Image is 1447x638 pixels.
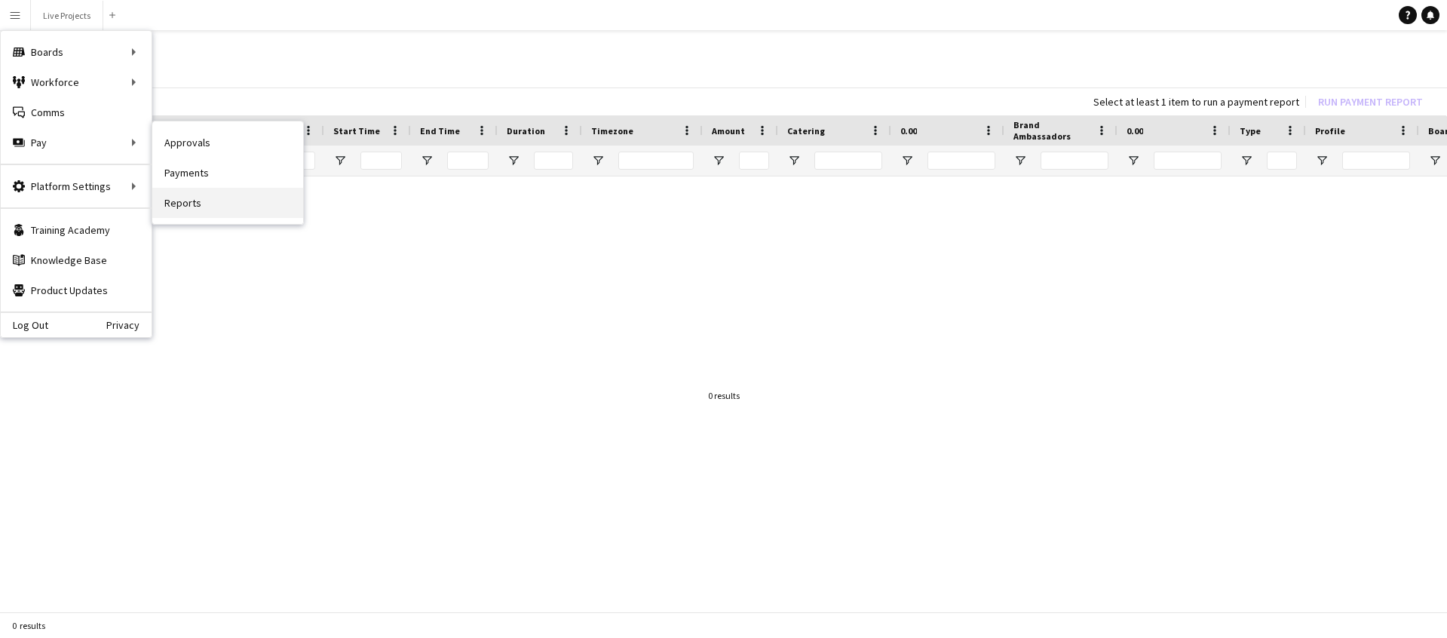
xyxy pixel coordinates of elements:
span: Start Time [333,125,380,136]
a: Approvals [152,127,303,158]
span: Type [1240,125,1261,136]
button: Open Filter Menu [1315,154,1329,167]
input: Type Filter Input [1267,152,1297,170]
button: Open Filter Menu [1240,154,1253,167]
button: Open Filter Menu [333,154,347,167]
a: Comms [1,97,152,127]
button: Open Filter Menu [1013,154,1027,167]
input: Brand Ambassadors Filter Input [1041,152,1108,170]
button: Live Projects [31,1,103,30]
button: Open Filter Menu [1428,154,1442,167]
button: Open Filter Menu [712,154,725,167]
div: Pay [1,127,152,158]
input: Timezone Filter Input [618,152,694,170]
div: Select at least 1 item to run a payment report [1093,95,1299,109]
button: Open Filter Menu [591,154,605,167]
span: Timezone [591,125,633,136]
div: Boards [1,37,152,67]
a: Reports [152,188,303,218]
div: 0 results [708,390,740,401]
input: End Time Filter Input [447,152,489,170]
a: Training Academy [1,215,152,245]
input: Profile Filter Input [1342,152,1410,170]
a: Knowledge Base [1,245,152,275]
span: Catering [787,125,825,136]
button: Open Filter Menu [420,154,434,167]
button: Open Filter Menu [900,154,914,167]
span: Brand Ambassadors [1013,119,1090,142]
div: Workforce [1,67,152,97]
input: Catering Filter Input [814,152,882,170]
span: End Time [420,125,460,136]
a: Privacy [106,319,152,331]
a: Product Updates [1,275,152,305]
button: Open Filter Menu [787,154,801,167]
span: Profile [1315,125,1345,136]
input: Start Time Filter Input [360,152,402,170]
a: Payments [152,158,303,188]
button: Open Filter Menu [507,154,520,167]
span: 0.00 [1127,125,1143,136]
input: 0.00 Filter Input [927,152,995,170]
span: 0.00 [900,125,917,136]
input: 0.00 Filter Input [1154,152,1222,170]
button: Open Filter Menu [1127,154,1140,167]
span: Duration [507,125,545,136]
a: Log Out [1,319,48,331]
span: Amount [712,125,745,136]
input: Amount Filter Input [739,152,769,170]
div: Platform Settings [1,171,152,201]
